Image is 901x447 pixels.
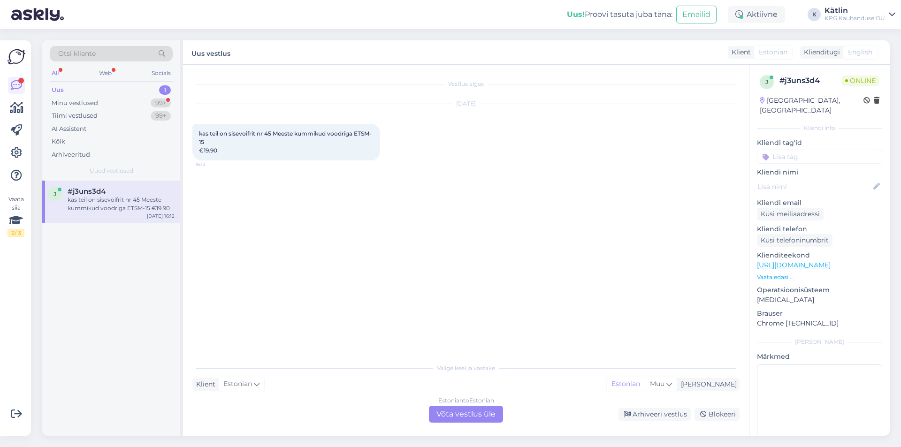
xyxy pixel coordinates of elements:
[97,67,114,79] div: Web
[52,111,98,121] div: Tiimi vestlused
[52,124,86,134] div: AI Assistent
[429,406,503,423] div: Võta vestlus üle
[728,47,751,57] div: Klient
[192,99,740,108] div: [DATE]
[68,187,106,196] span: #j3uns3d4
[757,250,882,260] p: Klienditeekond
[192,80,740,88] div: Vestlus algas
[757,261,831,269] a: [URL][DOMAIN_NAME]
[757,124,882,132] div: Kliendi info
[53,190,56,197] span: j
[800,47,840,57] div: Klienditugi
[223,379,252,389] span: Estonian
[760,96,863,115] div: [GEOGRAPHIC_DATA], [GEOGRAPHIC_DATA]
[841,76,879,86] span: Online
[757,208,824,220] div: Küsi meiliaadressi
[8,48,25,66] img: Askly Logo
[191,46,230,59] label: Uus vestlus
[199,130,372,154] span: kas teil on sisevoifrit nr 45 Meeste kummikud voodriga ETSM-15 €19.90
[607,377,645,391] div: Estonian
[8,229,24,237] div: 2 / 3
[195,161,230,168] span: 16:12
[757,318,882,328] p: Chrome [TECHNICAL_ID]
[151,98,171,108] div: 99+
[848,47,872,57] span: English
[757,198,882,208] p: Kliendi email
[52,98,98,108] div: Minu vestlused
[825,7,885,15] div: Kätlin
[757,352,882,362] p: Märkmed
[757,182,871,192] input: Lisa nimi
[808,8,821,21] div: K
[8,195,24,237] div: Vaata siia
[147,212,175,220] div: [DATE] 16:12
[757,273,882,281] p: Vaata edasi ...
[695,408,740,421] div: Blokeeri
[757,167,882,177] p: Kliendi nimi
[779,75,841,86] div: # j3uns3d4
[728,6,785,23] div: Aktiivne
[192,364,740,372] div: Valige keel ja vastake
[650,379,664,388] span: Muu
[567,9,672,20] div: Proovi tasuta juba täna:
[90,167,133,175] span: Uued vestlused
[151,111,171,121] div: 99+
[438,396,494,405] div: Estonian to Estonian
[52,150,90,159] div: Arhiveeritud
[825,15,885,22] div: KPG Kaubanduse OÜ
[192,379,215,389] div: Klient
[757,138,882,148] p: Kliendi tag'id
[757,285,882,295] p: Operatsioonisüsteem
[159,85,171,95] div: 1
[618,408,691,421] div: Arhiveeri vestlus
[677,379,737,389] div: [PERSON_NAME]
[765,78,768,85] span: j
[757,309,882,318] p: Brauser
[52,137,65,146] div: Kõik
[757,338,882,346] div: [PERSON_NAME]
[676,6,717,23] button: Emailid
[757,150,882,164] input: Lisa tag
[567,10,585,19] b: Uus!
[825,7,895,22] a: KätlinKPG Kaubanduse OÜ
[52,85,64,95] div: Uus
[150,67,173,79] div: Socials
[58,49,96,59] span: Otsi kliente
[757,224,882,234] p: Kliendi telefon
[757,234,832,247] div: Küsi telefoninumbrit
[759,47,787,57] span: Estonian
[50,67,61,79] div: All
[68,196,175,212] div: kas teil on sisevoifrit nr 45 Meeste kummikud voodriga ETSM-15 €19.90
[757,295,882,305] p: [MEDICAL_DATA]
